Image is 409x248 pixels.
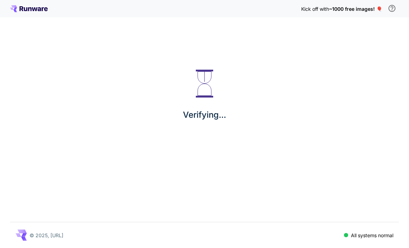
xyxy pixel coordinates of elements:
span: ~1000 free images! 🎈 [329,6,382,12]
p: © 2025, [URL] [30,232,63,239]
p: Verifying... [183,109,226,121]
p: All systems normal [351,232,393,239]
button: In order to qualify for free credit, you need to sign up with a business email address and click ... [385,1,399,15]
span: Kick off with [301,6,329,12]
